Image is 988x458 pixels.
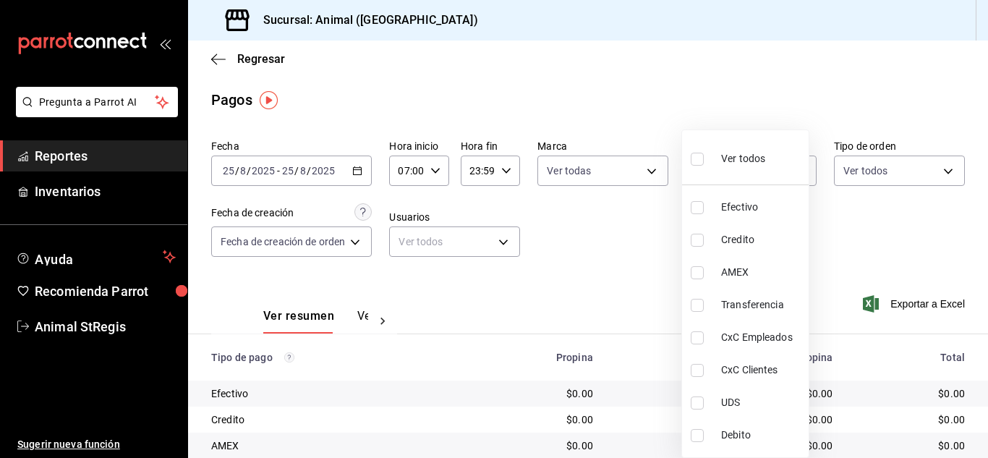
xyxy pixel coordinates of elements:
[721,297,803,313] span: Transferencia
[721,151,765,166] span: Ver todos
[721,330,803,345] span: CxC Empleados
[721,428,803,443] span: Debito
[721,200,803,215] span: Efectivo
[721,265,803,280] span: AMEX
[721,362,803,378] span: CxC Clientes
[260,91,278,109] img: Tooltip marker
[721,395,803,410] span: UDS
[721,232,803,247] span: Credito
